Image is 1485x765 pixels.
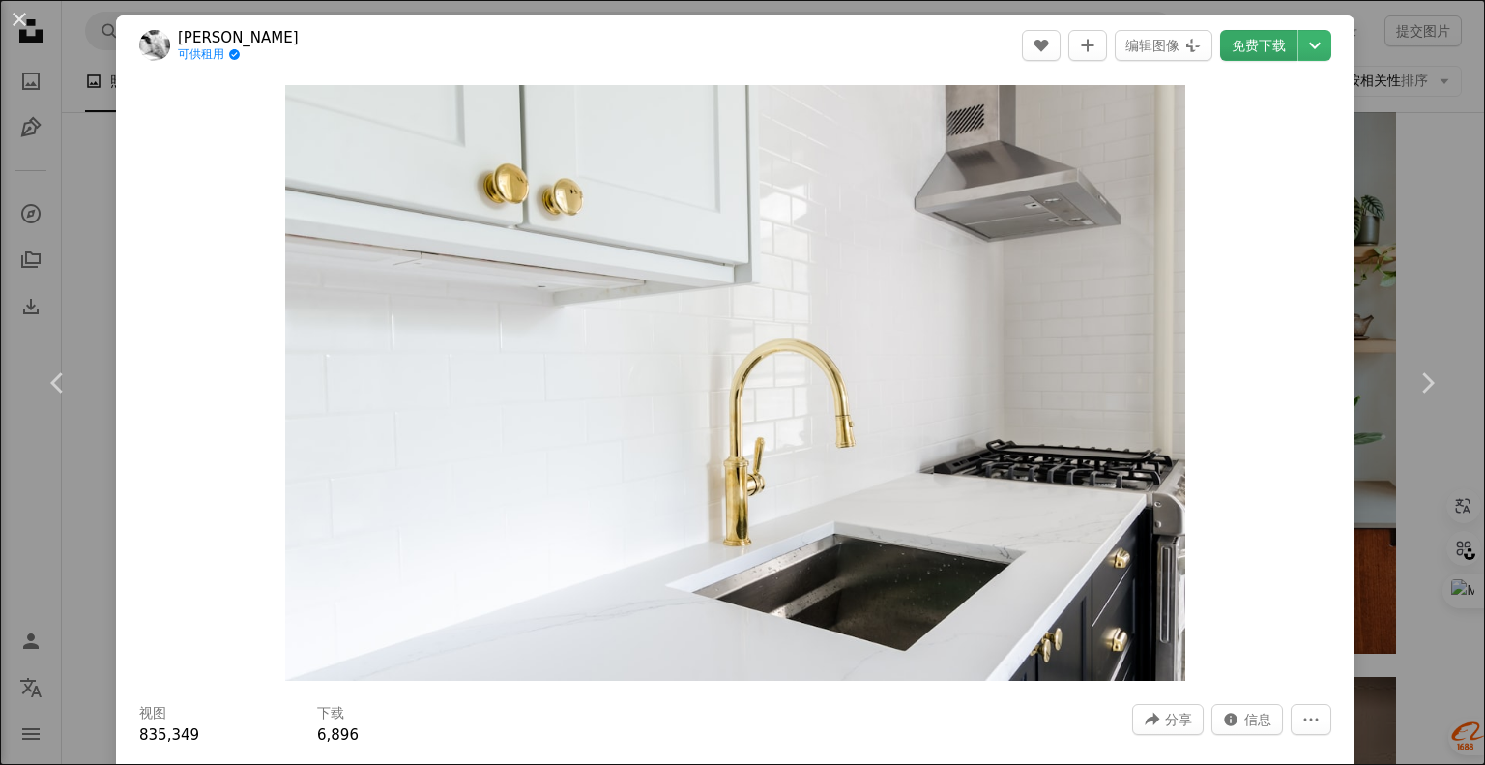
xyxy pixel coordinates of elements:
button: 喜欢 [1022,30,1061,61]
font: 编辑图像 [1125,38,1179,53]
font: 信息 [1244,712,1271,727]
font: 下载 [317,705,344,721]
button: 添加到收藏夹 [1068,30,1107,61]
button: 放大此图像 [285,85,1184,681]
font: 视图 [139,705,166,721]
button: 分享此图片 [1132,704,1204,735]
font: 6,896 [317,726,359,744]
font: 分享 [1165,712,1192,727]
img: 不锈钢水槽旁边的白色木门 [285,85,1184,681]
a: 可供租用 [178,47,299,63]
a: 下一个 [1369,290,1485,476]
img: 前往 Chastity Cortijo 的个人资料 [139,30,170,61]
a: 免费下载 [1220,30,1297,61]
a: [PERSON_NAME] [178,28,299,47]
font: 835,349 [139,726,199,744]
button: 更多操作 [1291,704,1331,735]
button: 编辑图像 [1115,30,1212,61]
font: 可供租用 [178,47,224,61]
font: 免费下载 [1232,38,1286,53]
button: 关于此图片的统计数据 [1211,704,1283,735]
font: [PERSON_NAME] [178,29,299,46]
button: 选择下载大小 [1298,30,1331,61]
